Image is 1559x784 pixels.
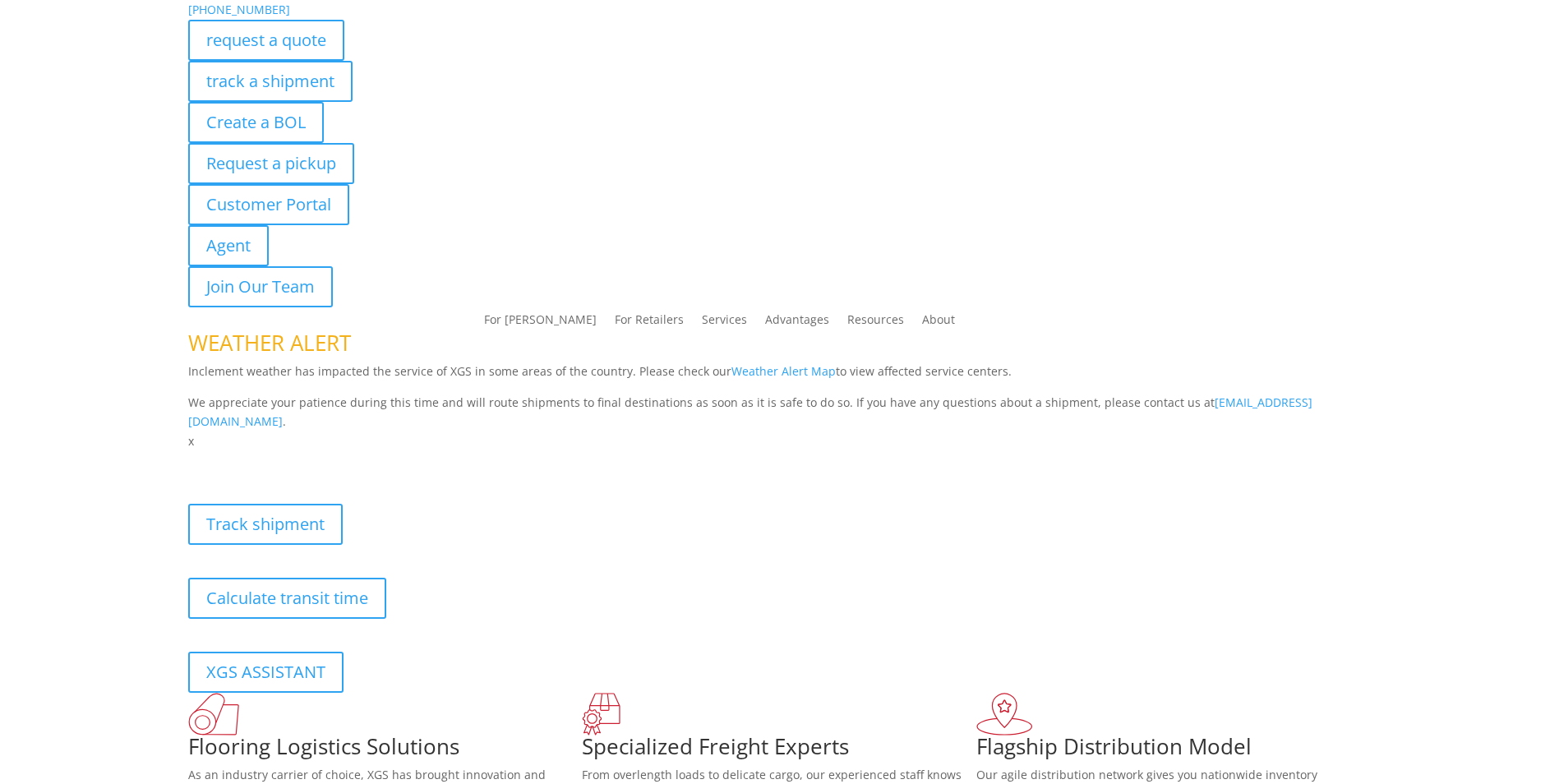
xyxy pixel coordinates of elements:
a: For Retailers [615,314,684,332]
p: x [188,431,1372,451]
a: XGS ASSISTANT [188,652,344,693]
a: Advantages [765,314,829,332]
a: Track shipment [188,504,343,545]
h1: Flooring Logistics Solutions [188,736,583,765]
a: Services [702,314,747,332]
a: Request a pickup [188,143,354,184]
a: Resources [847,314,904,332]
h1: Flagship Distribution Model [976,736,1371,765]
a: [PHONE_NUMBER] [188,2,290,17]
a: Calculate transit time [188,578,386,619]
a: For [PERSON_NAME] [484,314,597,332]
img: xgs-icon-focused-on-flooring-red [582,693,620,736]
img: xgs-icon-flagship-distribution-model-red [976,693,1033,736]
a: About [922,314,955,332]
a: Join Our Team [188,266,333,307]
p: Inclement weather has impacted the service of XGS in some areas of the country. Please check our ... [188,362,1372,393]
a: request a quote [188,20,344,61]
a: Weather Alert Map [731,363,836,379]
img: xgs-icon-total-supply-chain-intelligence-red [188,693,239,736]
b: Visibility, transparency, and control for your entire supply chain. [188,454,555,469]
a: Create a BOL [188,102,324,143]
a: track a shipment [188,61,353,102]
h1: Specialized Freight Experts [582,736,976,765]
p: We appreciate your patience during this time and will route shipments to final destinations as so... [188,393,1372,432]
a: Agent [188,225,269,266]
a: Customer Portal [188,184,349,225]
span: WEATHER ALERT [188,328,351,357]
